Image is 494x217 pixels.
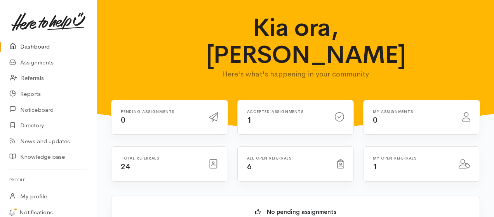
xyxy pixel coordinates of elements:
span: 1 [373,162,377,172]
span: 1 [247,115,252,125]
p: Here's what's happening in your community [206,69,386,80]
span: 0 [121,115,125,125]
h6: My assignments [373,109,453,114]
h6: Pending assignments [121,109,200,114]
span: 0 [373,115,377,125]
span: 24 [121,162,130,172]
h6: Total referrals [121,156,200,160]
h1: Kia ora, [PERSON_NAME] [206,14,386,69]
h6: All open referrals [247,156,328,160]
h6: My open referrals [373,156,449,160]
h6: Profile [9,175,87,185]
span: 6 [247,162,252,172]
h6: Accepted assignments [247,109,326,114]
b: No pending assignments [267,208,336,215]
